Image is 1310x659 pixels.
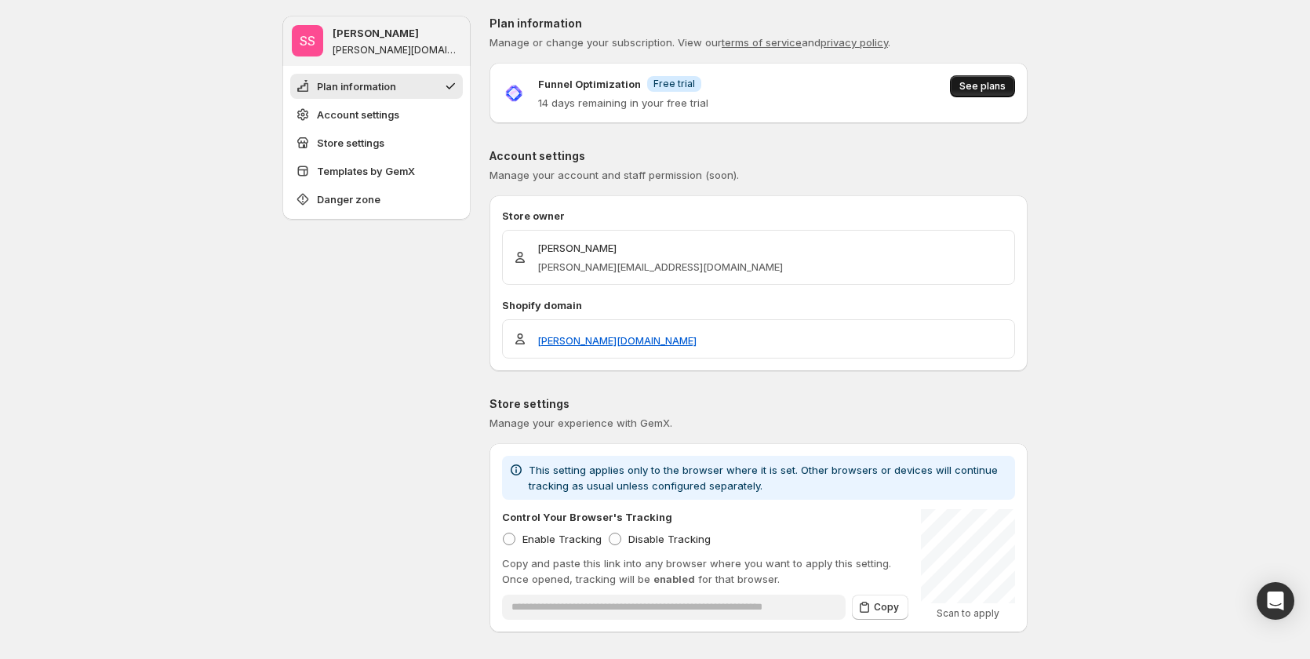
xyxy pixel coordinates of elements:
p: Plan information [489,16,1028,31]
button: Danger zone [290,187,463,212]
button: Templates by GemX [290,158,463,184]
span: Copy [874,601,899,613]
a: terms of service [722,36,802,49]
span: This setting applies only to the browser where it is set. Other browsers or devices will continue... [529,464,998,492]
button: See plans [950,75,1015,97]
span: Store settings [317,135,384,151]
p: [PERSON_NAME][EMAIL_ADDRESS][DOMAIN_NAME] [537,259,783,275]
p: Scan to apply [921,607,1015,620]
p: Store settings [489,396,1028,412]
span: Manage your account and staff permission (soon). [489,169,739,181]
p: 14 days remaining in your free trial [538,95,708,111]
span: Plan information [317,78,396,94]
div: Open Intercom Messenger [1257,582,1294,620]
p: Copy and paste this link into any browser where you want to apply this setting. Once opened, trac... [502,555,908,587]
span: Disable Tracking [628,533,711,545]
span: Danger zone [317,191,380,207]
span: enabled [653,573,695,585]
button: Copy [852,595,908,620]
p: [PERSON_NAME][DOMAIN_NAME] [333,44,461,56]
span: See plans [959,80,1006,93]
span: Free trial [653,78,695,90]
span: Manage your experience with GemX. [489,417,672,429]
p: Funnel Optimization [538,76,641,92]
span: Enable Tracking [522,533,602,545]
p: Account settings [489,148,1028,164]
a: privacy policy [821,36,888,49]
span: Manage or change your subscription. View our and . [489,36,890,49]
button: Store settings [290,130,463,155]
span: Account settings [317,107,399,122]
button: Plan information [290,74,463,99]
span: Sandy Sandy [292,25,323,56]
a: [PERSON_NAME][DOMAIN_NAME] [537,333,697,348]
span: Templates by GemX [317,163,415,179]
img: Funnel Optimization [502,82,526,105]
p: Store owner [502,208,1015,224]
p: Shopify domain [502,297,1015,313]
button: Account settings [290,102,463,127]
p: [PERSON_NAME] [537,240,783,256]
p: Control Your Browser's Tracking [502,509,672,525]
text: SS [300,33,315,49]
p: [PERSON_NAME] [333,25,419,41]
